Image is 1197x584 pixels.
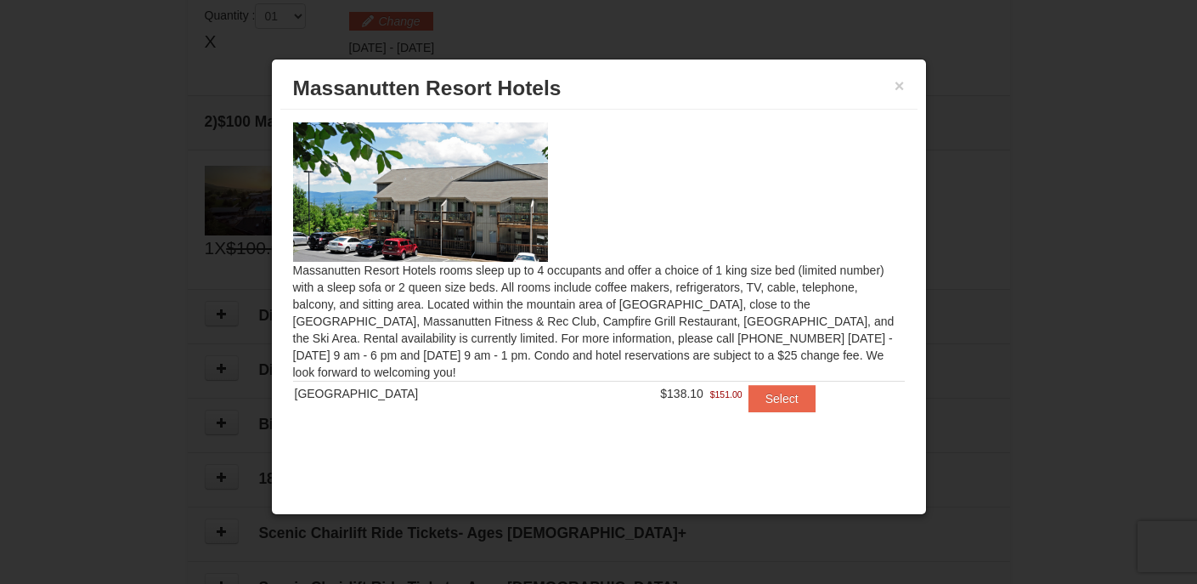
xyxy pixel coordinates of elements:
[293,122,548,262] img: 19219026-1-e3b4ac8e.jpg
[748,385,816,412] button: Select
[280,110,918,446] div: Massanutten Resort Hotels rooms sleep up to 4 occupants and offer a choice of 1 king size bed (li...
[710,386,742,403] span: $151.00
[293,77,562,99] span: Massanutten Resort Hotels
[660,387,703,400] span: $138.10
[895,77,905,94] button: ×
[295,385,562,402] div: [GEOGRAPHIC_DATA]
